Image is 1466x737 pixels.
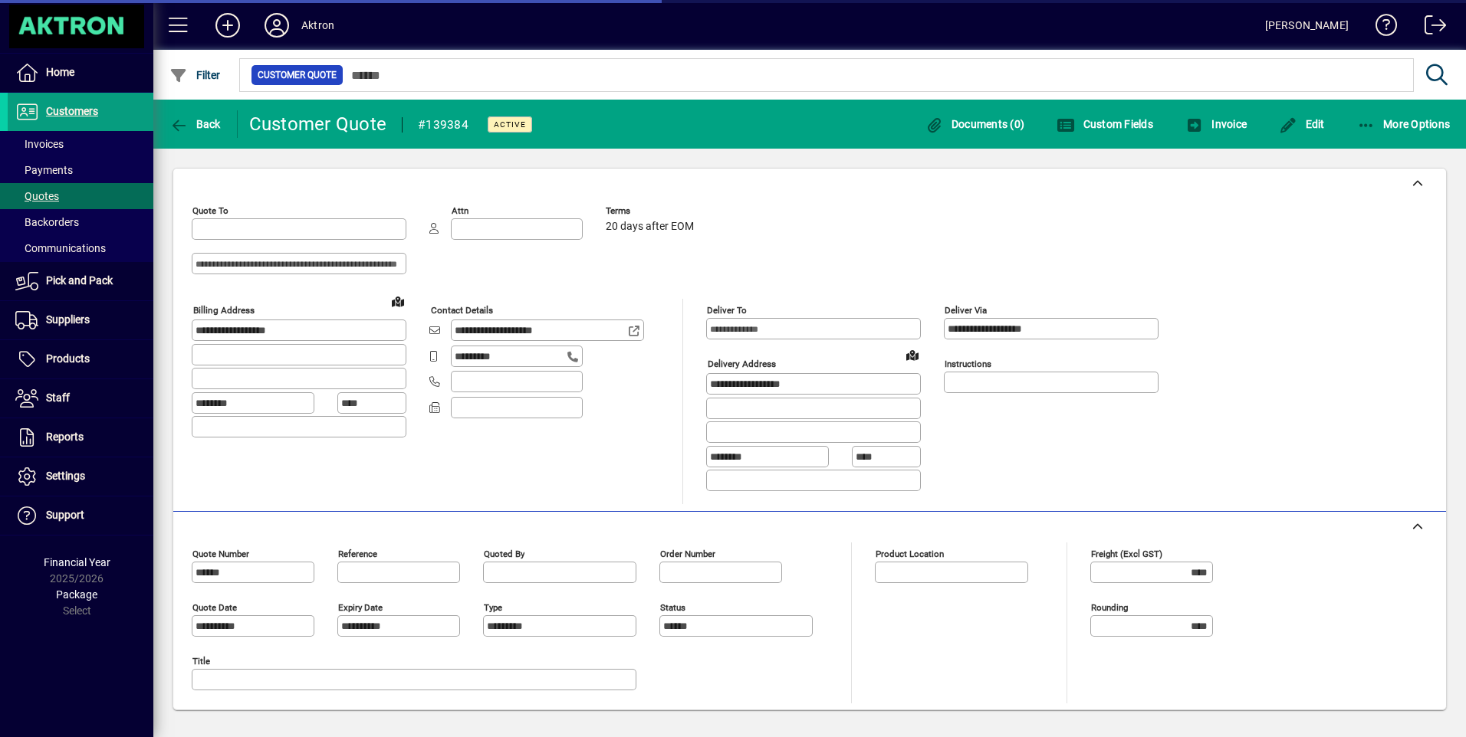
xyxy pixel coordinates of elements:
[707,305,747,316] mat-label: Deliver To
[925,118,1024,130] span: Documents (0)
[15,164,73,176] span: Payments
[8,54,153,92] a: Home
[484,601,502,612] mat-label: Type
[258,67,337,83] span: Customer Quote
[8,301,153,339] a: Suppliers
[169,69,221,81] span: Filter
[8,340,153,378] a: Products
[8,418,153,457] a: Reports
[249,112,387,136] div: Customer Quote
[46,509,84,521] span: Support
[166,110,225,138] button: Back
[386,289,410,313] a: View on map
[15,190,59,202] span: Quotes
[166,61,225,89] button: Filter
[192,548,249,558] mat-label: Quote number
[1353,110,1454,138] button: More Options
[8,457,153,496] a: Settings
[252,11,301,39] button: Profile
[46,391,70,404] span: Staff
[1053,110,1157,138] button: Custom Fields
[1057,118,1153,130] span: Custom Fields
[900,342,925,367] a: View on map
[192,205,228,216] mat-label: Quote To
[15,216,79,228] span: Backorders
[1091,601,1128,612] mat-label: Rounding
[1357,118,1451,130] span: More Options
[1182,110,1251,138] button: Invoice
[46,352,90,365] span: Products
[15,138,64,150] span: Invoices
[46,313,90,326] span: Suppliers
[169,118,221,130] span: Back
[338,601,383,612] mat-label: Expiry date
[418,113,468,137] div: #139384
[8,209,153,235] a: Backorders
[494,120,526,129] span: Active
[452,205,468,216] mat-label: Attn
[8,262,153,300] a: Pick and Pack
[192,601,237,612] mat-label: Quote date
[44,556,110,568] span: Financial Year
[1279,118,1325,130] span: Edit
[153,110,238,138] app-page-header-button: Back
[301,13,334,38] div: Aktron
[8,235,153,261] a: Communications
[8,496,153,535] a: Support
[945,359,991,369] mat-label: Instructions
[46,274,113,287] span: Pick and Pack
[606,206,698,216] span: Terms
[1413,3,1447,53] a: Logout
[56,588,97,601] span: Package
[921,110,1028,138] button: Documents (0)
[1091,548,1162,558] mat-label: Freight (excl GST)
[1275,110,1329,138] button: Edit
[484,548,524,558] mat-label: Quoted by
[46,66,74,78] span: Home
[606,221,694,233] span: 20 days after EOM
[46,105,98,117] span: Customers
[945,305,987,316] mat-label: Deliver via
[8,157,153,183] a: Payments
[192,655,210,666] mat-label: Title
[203,11,252,39] button: Add
[8,131,153,157] a: Invoices
[660,548,715,558] mat-label: Order number
[338,548,377,558] mat-label: Reference
[46,431,84,443] span: Reports
[660,601,685,612] mat-label: Status
[1364,3,1398,53] a: Knowledge Base
[1265,13,1349,38] div: [PERSON_NAME]
[876,548,944,558] mat-label: Product location
[8,379,153,418] a: Staff
[46,470,85,482] span: Settings
[1185,118,1247,130] span: Invoice
[15,242,106,254] span: Communications
[8,183,153,209] a: Quotes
